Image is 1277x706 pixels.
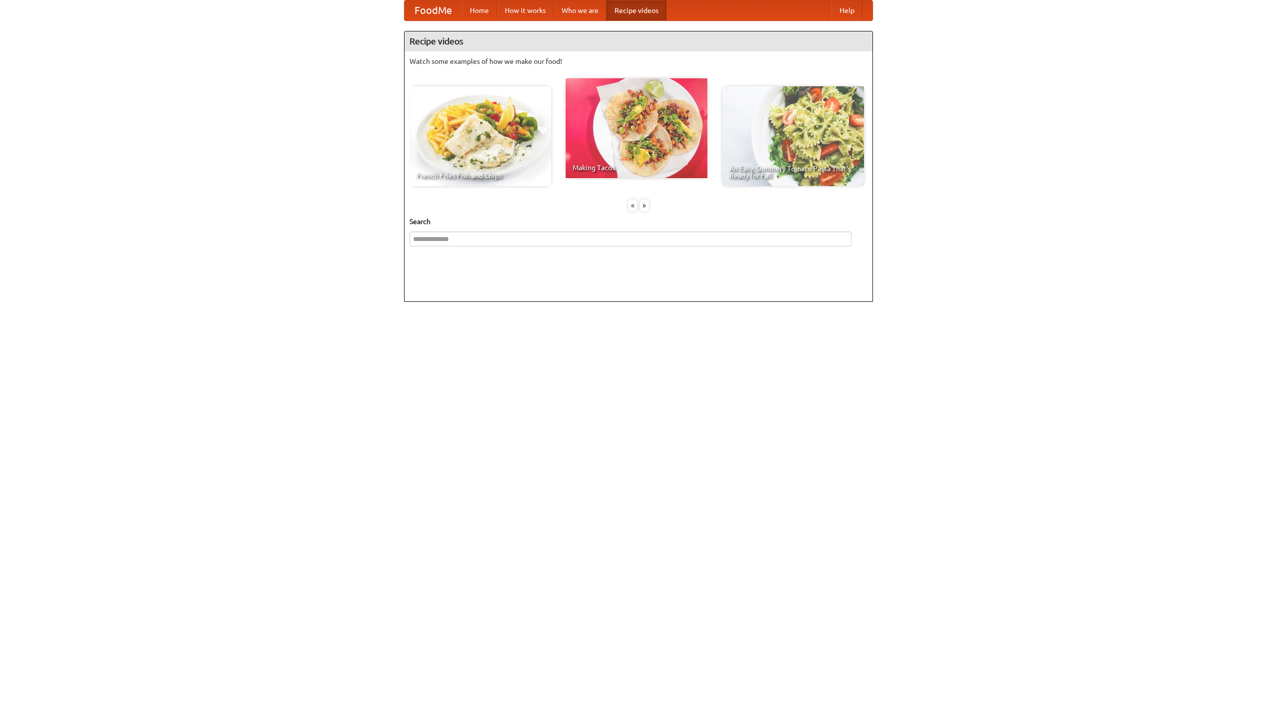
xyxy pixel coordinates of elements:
[832,0,862,20] a: Help
[607,0,666,20] a: Recipe videos
[628,199,637,212] div: «
[410,217,867,227] h5: Search
[410,56,867,66] p: Watch some examples of how we make our food!
[405,31,872,51] h4: Recipe videos
[729,165,857,179] span: An Easy, Summery Tomato Pasta That's Ready for Fall
[497,0,554,20] a: How it works
[640,199,649,212] div: »
[573,164,700,171] span: Making Tacos
[417,172,544,179] span: French Fries Fish and Chips
[462,0,497,20] a: Home
[410,86,551,186] a: French Fries Fish and Chips
[722,86,864,186] a: An Easy, Summery Tomato Pasta That's Ready for Fall
[554,0,607,20] a: Who we are
[405,0,462,20] a: FoodMe
[566,78,707,178] a: Making Tacos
